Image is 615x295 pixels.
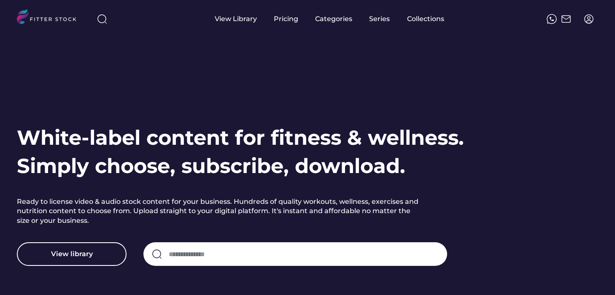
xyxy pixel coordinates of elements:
[152,249,162,259] img: search-normal.svg
[561,14,571,24] img: Frame%2051.svg
[407,14,444,24] div: Collections
[215,14,257,24] div: View Library
[315,14,352,24] div: Categories
[17,197,422,225] h2: Ready to license video & audio stock content for your business. Hundreds of quality workouts, wel...
[17,124,464,180] h1: White-label content for fitness & wellness. Simply choose, subscribe, download.
[97,14,107,24] img: search-normal%203.svg
[584,14,594,24] img: profile-circle.svg
[315,4,326,13] div: fvck
[547,14,557,24] img: meteor-icons_whatsapp%20%281%29.svg
[17,242,127,266] button: View library
[369,14,390,24] div: Series
[274,14,298,24] div: Pricing
[17,9,84,27] img: LOGO.svg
